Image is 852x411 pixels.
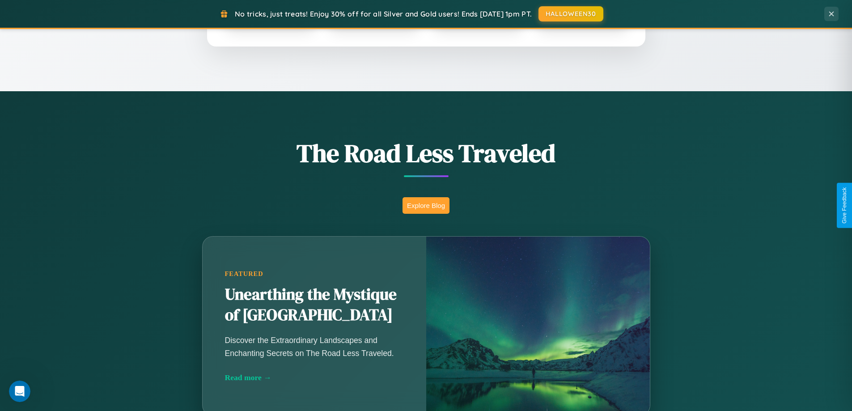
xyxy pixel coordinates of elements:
div: Give Feedback [841,187,848,224]
div: Featured [225,270,404,278]
p: Discover the Extraordinary Landscapes and Enchanting Secrets on The Road Less Traveled. [225,334,404,359]
button: Explore Blog [403,197,449,214]
h2: Unearthing the Mystique of [GEOGRAPHIC_DATA] [225,284,404,326]
div: Read more → [225,373,404,382]
h1: The Road Less Traveled [158,136,695,170]
iframe: Intercom live chat [9,381,30,402]
span: No tricks, just treats! Enjoy 30% off for all Silver and Gold users! Ends [DATE] 1pm PT. [235,9,532,18]
button: HALLOWEEN30 [538,6,603,21]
